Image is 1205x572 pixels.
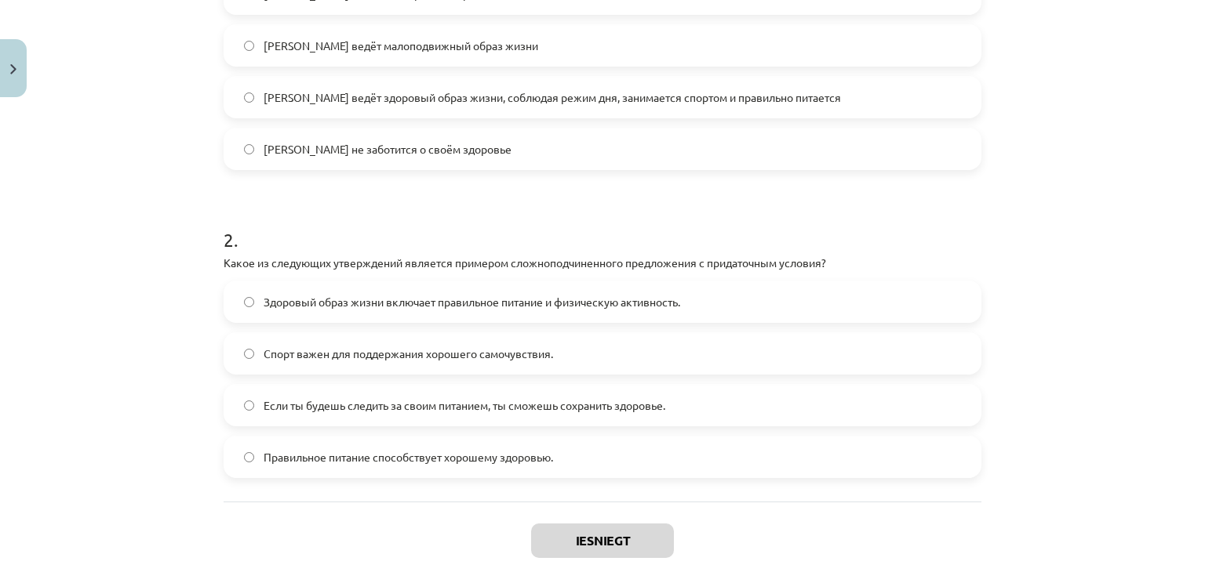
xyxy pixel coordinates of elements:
span: [PERSON_NAME] ведёт здоровый образ жизни, соблюдая режим дня, занимается спортом и правильно пита... [264,89,841,106]
span: Правильное питание способствует хорошему здоровью. [264,449,553,465]
p: Какое из следующих утверждений является примером сложноподчиненного предложения с придаточным усл... [224,255,981,271]
span: [PERSON_NAME] не заботится о своём здоровье [264,141,511,157]
span: Если ты будешь следить за своим питанием, ты сможешь сохранить здоровье. [264,397,665,414]
input: Правильное питание способствует хорошему здоровью. [244,452,254,462]
input: [PERSON_NAME] ведёт здоровый образ жизни, соблюдая режим дня, занимается спортом и правильно пита... [244,92,254,103]
span: Здоровый образ жизни включает правильное питание и физическую активность. [264,294,680,310]
input: Спорт важен для поддержания хорошего самочувствия. [244,349,254,359]
input: [PERSON_NAME] не заботится о своём здоровье [244,144,254,154]
span: Спорт важен для поддержания хорошего самочувствия. [264,346,553,362]
button: Iesniegt [531,523,674,558]
input: Если ты будешь следить за своим питанием, ты сможешь сохранить здоровье. [244,400,254,411]
span: [PERSON_NAME] ведёт малоподвижный образ жизни [264,38,538,54]
input: Здоровый образ жизни включает правильное питание и физическую активность. [244,297,254,307]
input: [PERSON_NAME] ведёт малоподвижный образ жизни [244,41,254,51]
h1: 2 . [224,201,981,250]
img: icon-close-lesson-0947bae3869378f0d4975bcd49f059093ad1ed9edebbc8119c70593378902aed.svg [10,64,16,74]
